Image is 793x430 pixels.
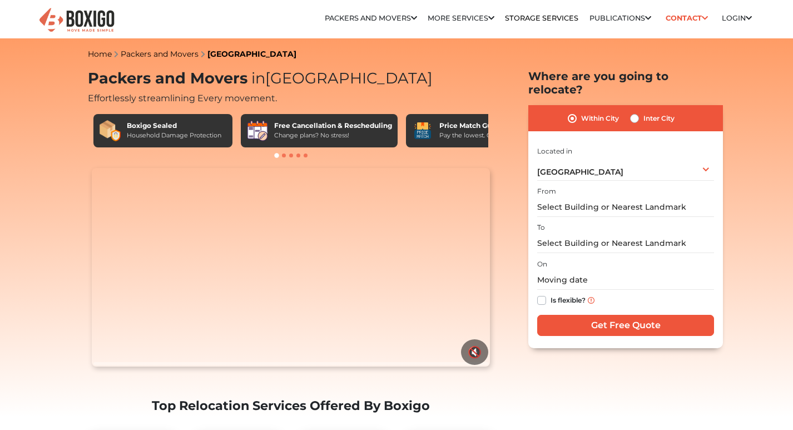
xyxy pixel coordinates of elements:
[537,259,547,269] label: On
[121,49,199,59] a: Packers and Movers
[643,112,675,125] label: Inter City
[247,69,433,87] span: [GEOGRAPHIC_DATA]
[88,70,494,88] h1: Packers and Movers
[537,223,545,233] label: To
[207,49,296,59] a: [GEOGRAPHIC_DATA]
[662,9,711,27] a: Contact
[412,120,434,142] img: Price Match Guarantee
[88,49,112,59] a: Home
[537,146,572,156] label: Located in
[127,131,221,140] div: Household Damage Protection
[92,168,489,367] video: Your browser does not support the video tag.
[461,339,488,365] button: 🔇
[38,7,116,34] img: Boxigo
[88,93,277,103] span: Effortlessly streamlining Every movement.
[246,120,269,142] img: Free Cancellation & Rescheduling
[588,297,594,304] img: info
[551,294,586,305] label: Is flexible?
[589,14,651,22] a: Publications
[537,197,714,217] input: Select Building or Nearest Landmark
[505,14,578,22] a: Storage Services
[251,69,265,87] span: in
[99,120,121,142] img: Boxigo Sealed
[274,131,392,140] div: Change plans? No stress!
[428,14,494,22] a: More services
[528,70,723,96] h2: Where are you going to relocate?
[537,270,714,290] input: Moving date
[325,14,417,22] a: Packers and Movers
[88,398,494,413] h2: Top Relocation Services Offered By Boxigo
[127,121,221,131] div: Boxigo Sealed
[581,112,619,125] label: Within City
[722,14,752,22] a: Login
[439,121,524,131] div: Price Match Guarantee
[537,315,714,336] input: Get Free Quote
[537,167,623,177] span: [GEOGRAPHIC_DATA]
[537,234,714,253] input: Select Building or Nearest Landmark
[439,131,524,140] div: Pay the lowest. Guaranteed!
[274,121,392,131] div: Free Cancellation & Rescheduling
[537,186,556,196] label: From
